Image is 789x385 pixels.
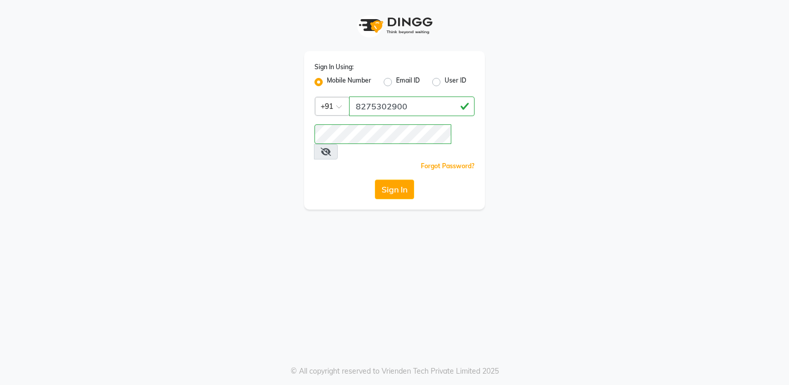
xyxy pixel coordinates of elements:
[353,10,436,41] img: logo1.svg
[349,97,475,116] input: Username
[445,76,466,88] label: User ID
[421,162,475,170] a: Forgot Password?
[314,62,354,72] label: Sign In Using:
[375,180,414,199] button: Sign In
[396,76,420,88] label: Email ID
[314,124,451,144] input: Username
[327,76,371,88] label: Mobile Number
